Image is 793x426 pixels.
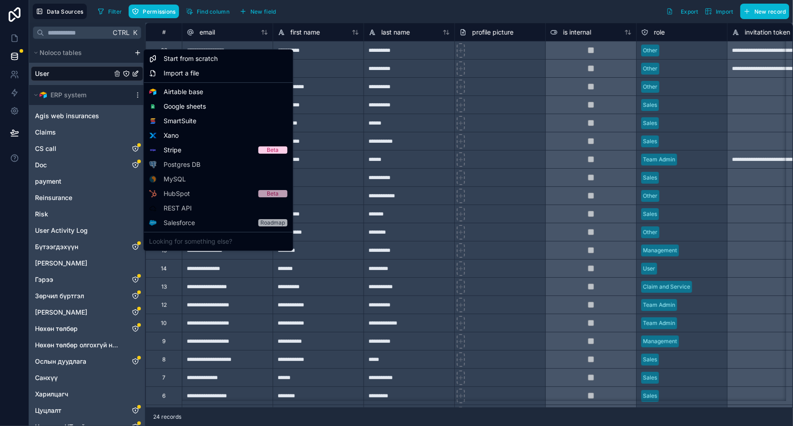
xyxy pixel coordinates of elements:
span: Xano [164,131,179,140]
img: API icon [149,205,156,212]
img: Postgres logo [150,161,157,168]
span: SmartSuite [164,116,196,125]
img: MySQL logo [149,175,156,183]
span: Salesforce [164,218,195,227]
img: SmartSuite [149,117,156,125]
div: Beta [267,146,279,154]
span: Google sheets [164,102,206,111]
span: Airtable base [164,87,203,96]
span: HubSpot [164,189,190,198]
div: Beta [267,190,279,197]
div: Roadmap [260,219,285,226]
img: Salesforce [149,221,156,226]
img: Airtable logo [149,88,156,95]
span: MySQL [164,175,186,184]
span: Import a file [164,69,199,78]
img: Google sheets logo [149,104,156,109]
div: Looking for something else? [145,234,291,249]
span: Stripe [164,145,181,155]
img: Stripe logo [149,146,156,154]
img: HubSpot logo [150,190,156,197]
span: Postgres DB [164,160,200,169]
span: Start from scratch [164,54,218,63]
span: REST API [164,204,192,213]
img: Xano logo [149,132,156,139]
